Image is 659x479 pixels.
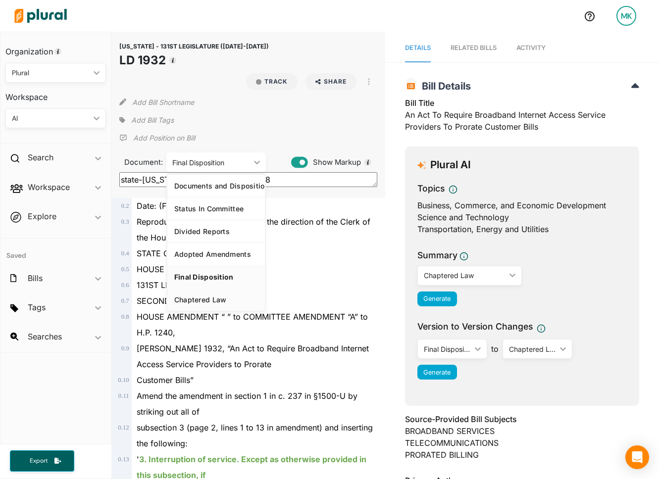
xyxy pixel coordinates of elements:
[305,73,356,90] button: Share
[121,313,129,320] span: 0 . 8
[132,94,194,110] button: Add Bill Shortname
[246,73,298,90] button: Track
[118,377,129,383] span: 0 . 10
[121,218,129,225] span: 0 . 3
[430,159,471,171] h3: Plural AI
[423,369,451,376] span: Generate
[121,297,129,304] span: 0 . 7
[417,211,627,223] div: Science and Technology
[417,182,445,195] h3: Topics
[119,172,377,187] textarea: state-[US_STATE]-131-ld1932::2338068
[616,6,636,26] div: MK
[167,265,265,288] a: Final Disposition
[167,197,265,220] a: Status In Committee
[12,68,90,78] div: Plural
[28,302,46,313] h2: Tags
[53,47,62,56] div: Tooltip anchor
[137,264,252,274] span: HOUSE OF REPRESENTATIVES
[28,152,53,163] h2: Search
[10,450,74,472] button: Export
[133,133,195,143] p: Add Position on Bill
[405,437,639,449] div: TELECOMMUNICATIONS
[625,445,649,469] div: Open Intercom Messenger
[405,97,639,139] div: An Act To Require Broadband Internet Access Service Providers To Prorate Customer Bills
[5,83,106,104] h3: Workspace
[405,97,639,109] h3: Bill Title
[167,220,265,242] a: Divided Reports
[516,34,546,62] a: Activity
[137,296,246,306] span: SECOND REGULAR SESSION
[137,248,221,258] span: STATE OF [US_STATE]
[487,343,503,355] span: to
[174,295,258,304] div: Chaptered Law
[174,273,258,281] div: Final Disposition
[0,239,111,263] h4: Saved
[172,157,251,168] div: Final Disposition
[118,424,129,431] span: 0 . 12
[121,282,129,288] span: 0 . 6
[417,249,457,262] h3: Summary
[417,291,457,306] button: Generate
[451,43,497,52] div: RELATED BILLS
[405,449,639,461] div: PRORATED BILLING
[137,375,194,385] span: Customer Bills”
[137,391,357,417] span: Amend the amendment in section 1 in c. 237 in §1500-U by striking out all of
[363,158,372,167] div: Tooltip anchor
[119,113,174,128] div: Add tags
[28,331,62,342] h2: Searches
[509,344,556,354] div: Chaptered Law
[23,457,54,465] span: Export
[121,250,129,257] span: 0 . 4
[167,174,265,197] a: Documents and Disposition
[516,44,546,51] span: Activity
[405,44,431,51] span: Details
[302,73,360,90] button: Share
[168,56,177,65] div: Tooltip anchor
[424,344,471,354] div: Final Disposition
[131,115,174,125] span: Add Bill Tags
[417,320,533,333] span: Version to Version Changes
[174,227,258,236] div: Divided Reports
[417,365,457,380] button: Generate
[137,312,368,337] span: HOUSE AMENDMENT “ ” to COMMITTEE AMENDMENT “A” to H.P. 1240,
[137,201,215,211] span: Date: (Filing No. H- )
[308,157,361,168] span: Show Markup
[451,34,497,62] a: RELATED BILLS
[28,211,56,222] h2: Explore
[12,113,90,124] div: AI
[405,34,431,62] a: Details
[119,131,195,145] div: Add Position Statement
[167,288,265,311] a: Chaptered Law
[137,280,213,290] span: 131ST LEGISLATURE
[417,80,471,92] span: Bill Details
[5,37,106,59] h3: Organization
[119,43,269,50] span: [US_STATE] - 131ST LEGISLATURE ([DATE]-[DATE])
[137,217,370,242] span: Reproduced and distributed under the direction of the Clerk of the House.
[417,223,627,235] div: Transportation, Energy and Utilities
[423,295,451,302] span: Generate
[118,456,129,463] span: 0 . 13
[28,273,43,284] h2: Bills
[174,182,258,190] div: Documents and Disposition
[424,270,506,281] div: Chaptered Law
[608,2,644,30] a: MK
[417,199,627,211] div: Business, Commerce, and Economic Development
[137,343,369,369] span: [PERSON_NAME] 1932, “An Act to Require Broadband Internet Access Service Providers to Prorate
[405,413,639,425] h3: Source-Provided Bill Subjects
[167,242,265,265] a: Adopted Amendments
[137,423,373,448] span: subsection 3 (page 2, lines 1 to 13 in amendment) and inserting the following:
[174,204,258,213] div: Status In Committee
[119,51,269,69] h1: LD 1932
[119,157,154,168] span: Document:
[405,425,639,437] div: BROADBAND SERVICES
[174,250,258,258] div: Adopted Amendments
[121,202,129,209] span: 0 . 2
[121,345,129,352] span: 0 . 9
[28,182,70,192] h2: Workspace
[121,266,129,273] span: 0 . 5
[118,392,129,399] span: 0 . 11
